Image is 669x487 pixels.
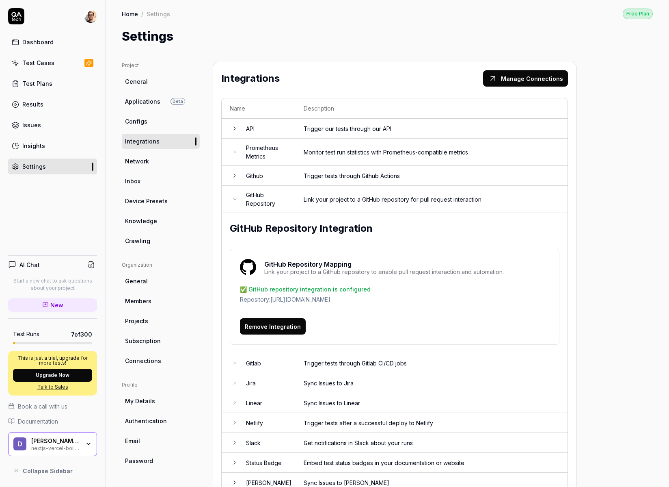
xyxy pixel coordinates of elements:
[13,356,92,365] p: This is just a trial, upgrade for more tests!
[22,38,54,46] div: Dashboard
[122,453,200,468] a: Password
[240,295,549,304] div: Repository: [URL][DOMAIN_NAME]
[296,139,568,166] td: Monitor test run statistics with Prometheus-compatible metrics
[483,70,568,87] button: Manage Connections
[125,97,160,106] span: Applications
[623,9,653,19] div: Free Plan
[238,139,296,166] td: Prometheus Metrics
[31,437,80,445] div: Daniels Growth Tests
[8,55,97,71] a: Test Cases
[31,444,80,451] div: nextjs-vercel-boilerplate
[125,317,148,325] span: Projects
[122,313,200,328] a: Projects
[23,467,73,475] span: Collapse Sidebar
[170,98,185,105] span: Beta
[122,74,200,89] a: General
[122,62,200,69] div: Project
[122,394,200,409] a: My Details
[122,10,138,18] a: Home
[8,298,97,312] a: New
[125,337,161,345] span: Subscription
[125,157,149,165] span: Network
[122,274,200,289] a: General
[125,397,155,405] span: My Details
[8,117,97,133] a: Issues
[8,34,97,50] a: Dashboard
[122,381,200,389] div: Profile
[13,369,92,382] button: Upgrade Now
[8,277,97,292] p: Start a new chat to ask questions about your project
[125,437,140,445] span: Email
[623,8,653,19] button: Free Plan
[122,154,200,169] a: Network
[19,261,40,269] h4: AI Chat
[122,193,200,209] a: Device Presets
[18,417,58,426] span: Documentation
[8,138,97,154] a: Insights
[22,79,52,88] div: Test Plans
[22,59,54,67] div: Test Cases
[141,10,143,18] div: /
[125,357,161,365] span: Connections
[122,27,173,46] h1: Settings
[122,261,200,269] div: Organization
[125,417,167,425] span: Authentication
[296,453,568,473] td: Embed test status badges in your documentation or website
[296,166,568,186] td: Trigger tests through Github Actions
[238,453,296,473] td: Status Badge
[18,402,67,411] span: Book a call with us
[8,402,97,411] a: Book a call with us
[125,237,150,245] span: Crawling
[238,373,296,393] td: Jira
[125,217,157,225] span: Knowledge
[125,117,147,126] span: Configs
[122,213,200,228] a: Knowledge
[238,413,296,433] td: Netlify
[8,463,97,479] button: Collapse Sidebar
[238,166,296,186] td: Github
[122,94,200,109] a: ApplicationsBeta
[84,10,97,23] img: 704fe57e-bae9-4a0d-8bcb-c4203d9f0bb2.jpeg
[296,393,568,413] td: Sync Issues to Linear
[240,318,306,335] button: Remove Integration
[122,134,200,149] a: Integrations
[240,259,256,275] img: Hackoffice
[238,353,296,373] td: Gitlab
[125,277,148,285] span: General
[221,71,280,86] h2: Integrations
[122,333,200,348] a: Subscription
[122,294,200,309] a: Members
[125,137,160,146] span: Integrations
[13,330,39,338] h5: Test Runs
[147,10,170,18] div: Settings
[222,98,296,119] th: Name
[238,433,296,453] td: Slack
[125,77,148,86] span: General
[122,413,200,428] a: Authentication
[240,285,549,294] div: ✅ GitHub repository integration is configured
[296,119,568,139] td: Trigger our tests through our API
[296,433,568,453] td: Get notifications in Slack about your runs
[8,159,97,174] a: Settings
[122,433,200,448] a: Email
[122,233,200,248] a: Crawling
[22,121,41,129] div: Issues
[238,186,296,213] td: GitHub Repository
[296,373,568,393] td: Sync Issues to Jira
[8,96,97,112] a: Results
[264,269,504,275] div: Link your project to a GitHub repository to enable pull request interaction and automation.
[296,353,568,373] td: Trigger tests through Gitlab CI/CD jobs
[22,162,46,171] div: Settings
[13,437,26,450] span: D
[8,417,97,426] a: Documentation
[125,177,140,185] span: Inbox
[125,197,168,205] span: Device Presets
[122,174,200,189] a: Inbox
[125,457,153,465] span: Password
[71,330,92,339] span: 7 of 300
[296,413,568,433] td: Trigger tests after a successful deploy to Netlify
[296,98,568,119] th: Description
[22,100,43,109] div: Results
